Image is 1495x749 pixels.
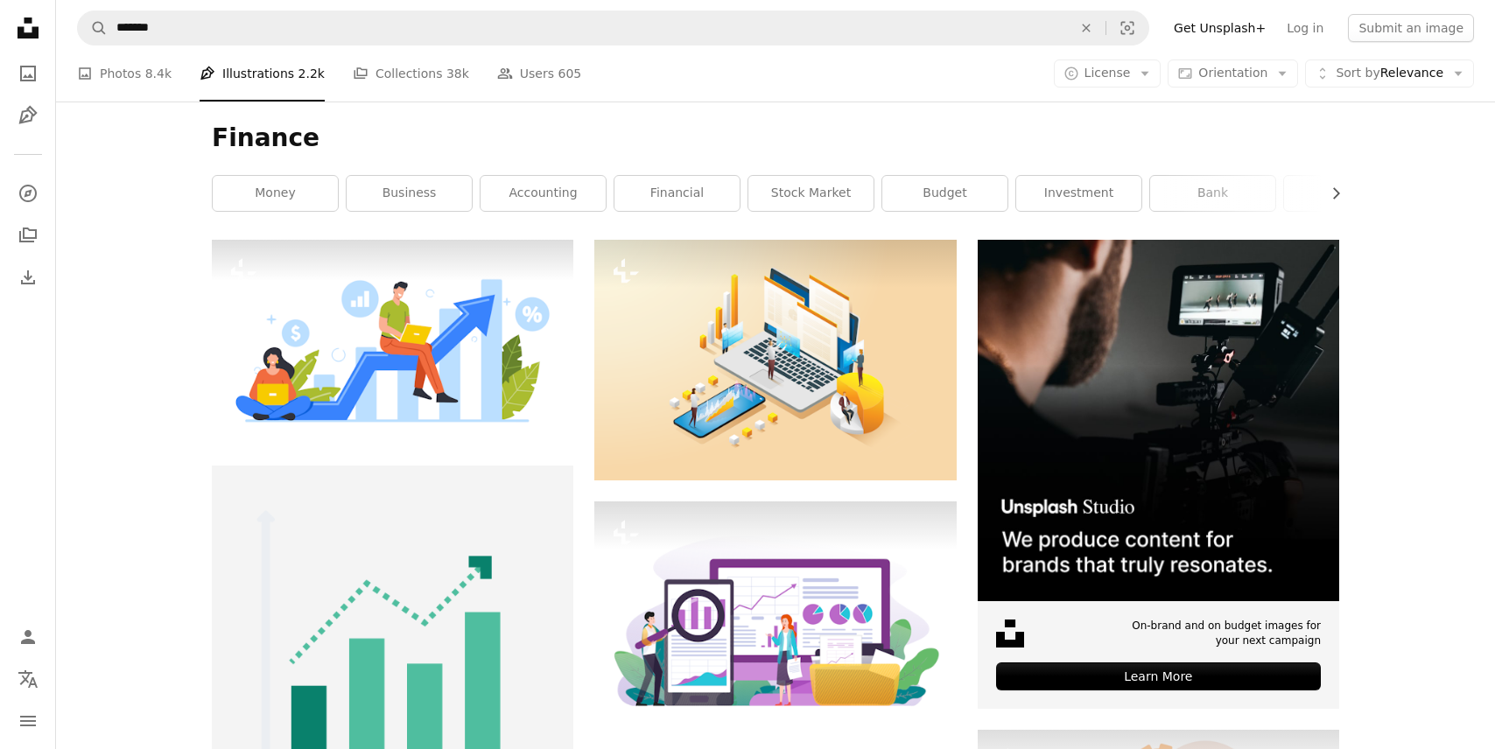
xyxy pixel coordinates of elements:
h1: Finance [212,122,1339,154]
a: Users 605 [497,45,581,101]
button: Menu [11,703,46,738]
button: Sort byRelevance [1305,59,1474,87]
span: License [1084,66,1131,80]
button: Clear [1067,11,1105,45]
img: Young Man and Woman Business Characters Work on Laptop Look on Computer Monitor Sitting on Growin... [212,240,573,444]
button: Language [11,661,46,696]
a: Download History [11,260,46,295]
span: Orientation [1198,66,1267,80]
a: money [213,176,338,211]
a: Business illustration in modern flat design [594,613,956,629]
a: Explore [11,176,46,211]
a: Illustrations [11,98,46,133]
a: On-brand and on budget images for your next campaignLearn More [978,240,1339,709]
a: business [347,176,472,211]
button: Visual search [1106,11,1148,45]
a: financial [614,176,740,211]
span: 605 [558,64,582,83]
form: Find visuals sitewide [77,10,1149,45]
a: Collections [11,218,46,253]
img: Statistical analysis and diagram Data Analytics for Websites and Mobile Sites by Male and female ... [594,240,956,480]
button: License [1054,59,1162,87]
a: budget [882,176,1007,211]
img: file-1631678316303-ed18b8b5cb9cimage [996,619,1024,647]
button: Search Unsplash [78,11,108,45]
a: Log in / Sign up [11,619,46,654]
img: Business illustration in modern flat design [594,501,956,742]
span: 38k [446,64,469,83]
a: stock market [748,176,874,211]
a: Get Unsplash+ [1163,14,1276,42]
a: bank [1150,176,1275,211]
span: On-brand and on budget images for your next campaign [1122,619,1321,648]
a: banking [1284,176,1409,211]
a: investment [1016,176,1141,211]
a: A bar chart with an arrow pointing upward [212,638,573,654]
button: Submit an image [1348,14,1474,42]
span: 8.4k [145,64,172,83]
a: Photos [11,56,46,91]
span: Relevance [1336,65,1443,82]
a: Collections 38k [353,45,469,101]
button: scroll list to the right [1320,176,1339,211]
a: accounting [481,176,606,211]
a: Log in [1276,14,1334,42]
a: Statistical analysis and diagram Data Analytics for Websites and Mobile Sites by Male and female ... [594,352,956,367]
div: Learn More [996,662,1321,690]
span: Sort by [1336,66,1379,80]
a: Young Man and Woman Business Characters Work on Laptop Look on Computer Monitor Sitting on Growin... [212,333,573,349]
img: file-1715652217532-464736461acbimage [978,240,1339,601]
button: Orientation [1168,59,1298,87]
a: Photos 8.4k [77,45,172,101]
